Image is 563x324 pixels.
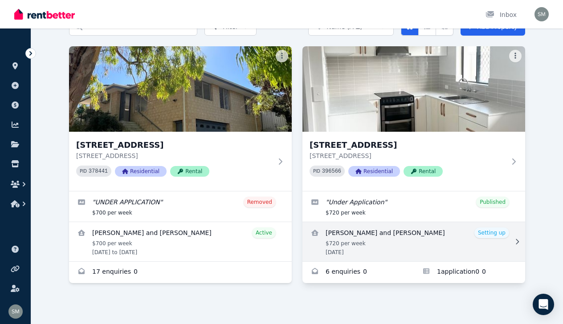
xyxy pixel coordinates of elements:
img: Sarah Mchiggins [8,304,23,319]
h3: [STREET_ADDRESS] [76,139,272,151]
p: [STREET_ADDRESS] [76,151,272,160]
img: RentBetter [14,8,75,21]
span: Rental [170,166,209,177]
a: View details for Jane Etherington and Craig Wood [69,222,292,261]
small: PID [80,169,87,174]
a: View details for Ashleigh Koch and Daniel Gibson [302,222,525,261]
div: Open Intercom Messenger [533,294,554,315]
h3: [STREET_ADDRESS] [310,139,506,151]
img: 1B Plankton Pl, Heathridge [302,46,525,132]
code: 378441 [89,168,108,174]
img: Sarah Mchiggins [534,7,549,21]
a: 1B Plankton Pl, Heathridge[STREET_ADDRESS][STREET_ADDRESS]PID 396566ResidentialRental [302,46,525,191]
img: 1 Seaview Pl, Quinns Rocks [69,46,292,132]
a: Enquiries for 1 Seaview Pl, Quinns Rocks [69,262,292,283]
a: Edit listing: UNDER APPLICATION [69,191,292,222]
div: Inbox [485,10,517,19]
button: More options [276,50,288,62]
small: PID [313,169,320,174]
code: 396566 [322,168,341,174]
span: Residential [115,166,167,177]
a: Edit listing: Under Application [302,191,525,222]
a: Applications for 1B Plankton Pl, Heathridge [414,262,525,283]
a: Enquiries for 1B Plankton Pl, Heathridge [302,262,414,283]
button: More options [509,50,522,62]
span: Residential [348,166,400,177]
a: 1 Seaview Pl, Quinns Rocks[STREET_ADDRESS][STREET_ADDRESS]PID 378441ResidentialRental [69,46,292,191]
span: Rental [404,166,443,177]
p: [STREET_ADDRESS] [310,151,506,160]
